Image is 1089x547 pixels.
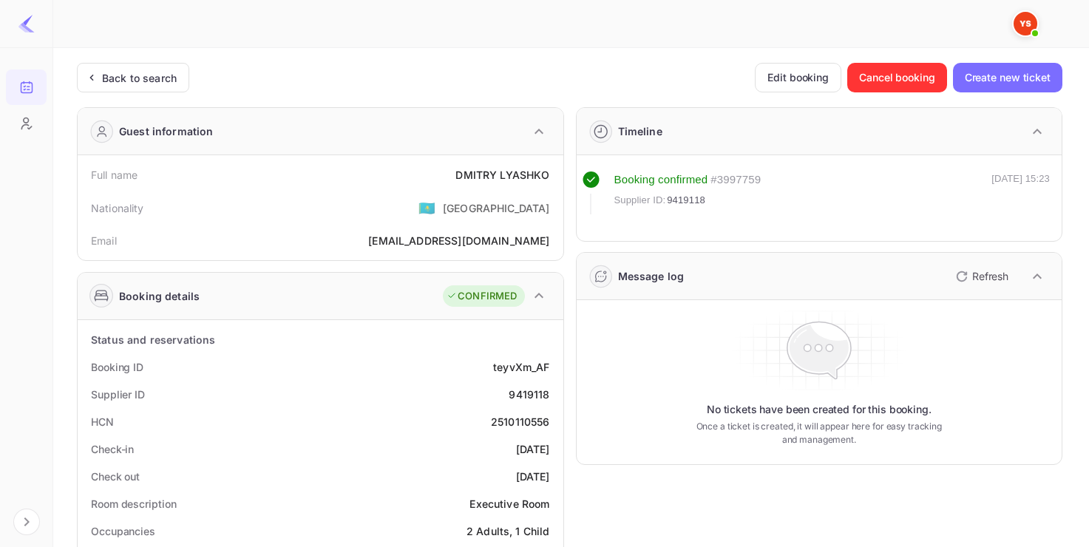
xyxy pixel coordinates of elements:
[618,268,685,284] div: Message log
[516,469,550,484] div: [DATE]
[614,171,708,188] div: Booking confirmed
[119,288,200,304] div: Booking details
[6,106,47,140] a: Customers
[91,332,215,347] div: Status and reservations
[469,496,549,512] div: Executive Room
[689,420,949,446] p: Once a ticket is created, it will appear here for easy tracking and management.
[710,171,761,188] div: # 3997759
[491,414,550,429] div: 2510110556
[91,233,117,248] div: Email
[614,193,666,208] span: Supplier ID:
[443,200,550,216] div: [GEOGRAPHIC_DATA]
[755,63,841,92] button: Edit booking
[418,194,435,221] span: United States
[847,63,947,92] button: Cancel booking
[455,167,549,183] div: DMITRY LYASHKO
[91,496,176,512] div: Room description
[953,63,1062,92] button: Create new ticket
[509,387,549,402] div: 9419118
[91,200,144,216] div: Nationality
[447,289,517,304] div: CONFIRMED
[91,441,134,457] div: Check-in
[1014,12,1037,35] img: Yandex Support
[618,123,662,139] div: Timeline
[467,523,550,539] div: 2 Adults, 1 Child
[119,123,214,139] div: Guest information
[91,469,140,484] div: Check out
[91,414,114,429] div: HCN
[91,387,145,402] div: Supplier ID
[667,193,705,208] span: 9419118
[707,402,932,417] p: No tickets have been created for this booking.
[18,15,35,33] img: LiteAPI
[91,359,143,375] div: Booking ID
[91,523,155,539] div: Occupancies
[102,70,177,86] div: Back to search
[947,265,1014,288] button: Refresh
[516,441,550,457] div: [DATE]
[13,509,40,535] button: Expand navigation
[493,359,549,375] div: teyvXm_AF
[368,233,549,248] div: [EMAIL_ADDRESS][DOMAIN_NAME]
[6,69,47,103] a: Bookings
[991,171,1050,214] div: [DATE] 15:23
[91,167,138,183] div: Full name
[972,268,1008,284] p: Refresh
